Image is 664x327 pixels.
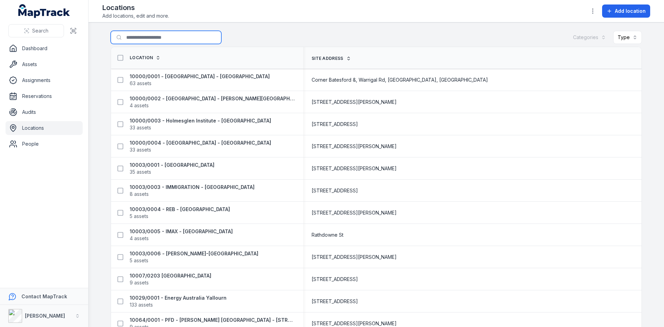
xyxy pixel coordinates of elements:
[615,8,646,15] span: Add location
[130,73,270,80] strong: 10000/0001 - [GEOGRAPHIC_DATA] - [GEOGRAPHIC_DATA]
[312,209,397,216] span: [STREET_ADDRESS][PERSON_NAME]
[312,143,397,150] span: [STREET_ADDRESS][PERSON_NAME]
[130,206,230,220] a: 10003/0004 - REB - [GEOGRAPHIC_DATA]5 assets
[8,24,64,37] button: Search
[130,124,151,131] span: 33 assets
[130,117,271,131] a: 10000/0003 - Holmesglen Institute - [GEOGRAPHIC_DATA]33 assets
[312,56,343,61] span: Site address
[21,293,67,299] strong: Contact MapTrack
[602,4,650,18] button: Add location
[130,139,271,153] a: 10000/0004 - [GEOGRAPHIC_DATA] - [GEOGRAPHIC_DATA]33 assets
[130,294,227,301] strong: 10029/0001 - Energy Australia Yallourn
[613,31,642,44] button: Type
[130,184,255,191] strong: 10003/0003 - IMMIGRATION - [GEOGRAPHIC_DATA]
[130,191,149,198] span: 8 assets
[312,121,358,128] span: [STREET_ADDRESS]
[312,298,358,305] span: [STREET_ADDRESS]
[130,55,153,61] span: Location
[130,95,295,102] strong: 10000/0002 - [GEOGRAPHIC_DATA] - [PERSON_NAME][GEOGRAPHIC_DATA]
[130,102,149,109] span: 4 assets
[130,250,258,264] a: 10003/0006 - [PERSON_NAME]-[GEOGRAPHIC_DATA]5 assets
[130,257,148,264] span: 5 assets
[130,184,255,198] a: 10003/0003 - IMMIGRATION - [GEOGRAPHIC_DATA]8 assets
[6,57,83,71] a: Assets
[18,4,70,18] a: MapTrack
[102,12,169,19] span: Add locations, edit and more.
[130,272,211,286] a: 10007/0203 [GEOGRAPHIC_DATA]9 assets
[130,80,151,87] span: 63 assets
[130,279,149,286] span: 9 assets
[6,89,83,103] a: Reservations
[130,294,227,308] a: 10029/0001 - Energy Australia Yallourn133 assets
[312,76,488,83] span: Corner Batesford &, Warrigal Rd, [GEOGRAPHIC_DATA], [GEOGRAPHIC_DATA]
[130,213,148,220] span: 5 assets
[312,165,397,172] span: [STREET_ADDRESS][PERSON_NAME]
[130,206,230,213] strong: 10003/0004 - REB - [GEOGRAPHIC_DATA]
[130,317,295,324] strong: 10064/0001 - PFD - [PERSON_NAME] [GEOGRAPHIC_DATA] - [STREET_ADDRESS][PERSON_NAME]
[312,276,358,283] span: [STREET_ADDRESS]
[312,254,397,261] span: [STREET_ADDRESS][PERSON_NAME]
[6,121,83,135] a: Locations
[130,162,214,169] strong: 10003/0001 - [GEOGRAPHIC_DATA]
[130,139,271,146] strong: 10000/0004 - [GEOGRAPHIC_DATA] - [GEOGRAPHIC_DATA]
[6,73,83,87] a: Assignments
[130,162,214,175] a: 10003/0001 - [GEOGRAPHIC_DATA]35 assets
[130,235,149,242] span: 4 assets
[130,73,270,87] a: 10000/0001 - [GEOGRAPHIC_DATA] - [GEOGRAPHIC_DATA]63 assets
[130,169,151,175] span: 35 assets
[102,3,169,12] h2: Locations
[25,313,65,319] strong: [PERSON_NAME]
[6,137,83,151] a: People
[130,250,258,257] strong: 10003/0006 - [PERSON_NAME]-[GEOGRAPHIC_DATA]
[6,105,83,119] a: Audits
[130,55,160,61] a: Location
[312,231,343,238] span: Rathdowne St
[130,95,295,109] a: 10000/0002 - [GEOGRAPHIC_DATA] - [PERSON_NAME][GEOGRAPHIC_DATA]4 assets
[130,272,211,279] strong: 10007/0203 [GEOGRAPHIC_DATA]
[130,301,153,308] span: 133 assets
[312,99,397,106] span: [STREET_ADDRESS][PERSON_NAME]
[130,117,271,124] strong: 10000/0003 - Holmesglen Institute - [GEOGRAPHIC_DATA]
[130,228,233,235] strong: 10003/0005 - IMAX - [GEOGRAPHIC_DATA]
[130,146,151,153] span: 33 assets
[312,320,397,327] span: [STREET_ADDRESS][PERSON_NAME]
[130,228,233,242] a: 10003/0005 - IMAX - [GEOGRAPHIC_DATA]4 assets
[32,27,48,34] span: Search
[6,42,83,55] a: Dashboard
[312,56,351,61] a: Site address
[312,187,358,194] span: [STREET_ADDRESS]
